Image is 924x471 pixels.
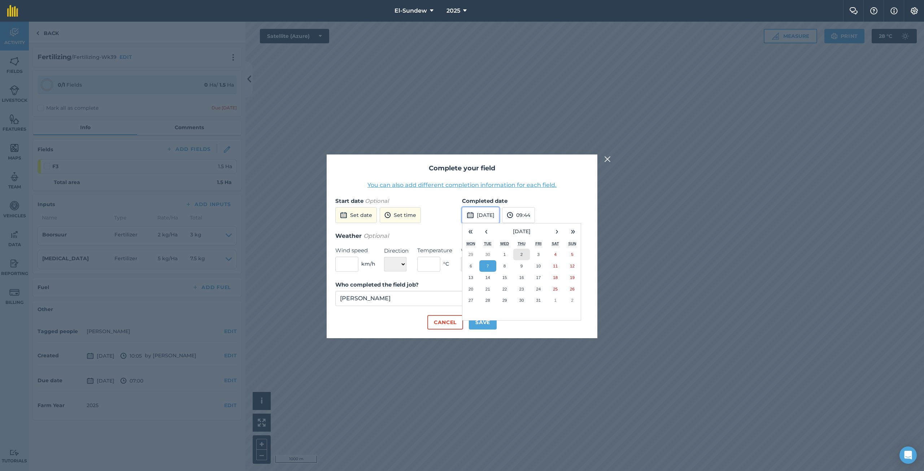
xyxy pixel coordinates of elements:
[365,197,389,204] em: Optional
[363,232,389,239] em: Optional
[564,249,581,260] button: 5 October 2025
[466,241,475,246] abbr: Monday
[485,298,490,302] abbr: 28 October 2025
[552,241,559,246] abbr: Saturday
[485,287,490,291] abbr: 21 October 2025
[395,6,427,15] span: El-Sundew
[513,228,531,235] span: [DATE]
[553,263,558,268] abbr: 11 October 2025
[547,249,564,260] button: 4 October 2025
[485,252,490,257] abbr: 30 September 2025
[520,252,523,257] abbr: 2 October 2025
[496,295,513,306] button: 29 October 2025
[604,155,611,163] img: svg+xml;base64,PHN2ZyB4bWxucz0iaHR0cDovL3d3dy53My5vcmcvMjAwMC9zdmciIHdpZHRoPSIyMiIgaGVpZ2h0PSIzMC...
[869,7,878,14] img: A question mark icon
[518,241,526,246] abbr: Thursday
[384,211,391,219] img: svg+xml;base64,PD94bWwgdmVyc2lvbj0iMS4wIiBlbmNvZGluZz0idXRmLTgiPz4KPCEtLSBHZW5lcmF0b3I6IEFkb2JlIE...
[446,6,460,15] span: 2025
[554,252,556,257] abbr: 4 October 2025
[513,283,530,295] button: 23 October 2025
[547,283,564,295] button: 25 October 2025
[494,223,549,239] button: [DATE]
[479,260,496,272] button: 7 October 2025
[547,272,564,283] button: 18 October 2025
[367,181,557,189] button: You can also add different completion information for each field.
[7,5,18,17] img: fieldmargin Logo
[530,260,547,272] button: 10 October 2025
[462,283,479,295] button: 20 October 2025
[427,315,463,330] button: Cancel
[537,252,540,257] abbr: 3 October 2025
[530,295,547,306] button: 31 October 2025
[468,287,473,291] abbr: 20 October 2025
[479,272,496,283] button: 14 October 2025
[462,197,507,204] strong: Completed date
[335,281,419,288] strong: Who completed the field job?
[487,263,489,268] abbr: 7 October 2025
[564,260,581,272] button: 12 October 2025
[564,283,581,295] button: 26 October 2025
[910,7,919,14] img: A cog icon
[530,272,547,283] button: 17 October 2025
[462,207,499,223] button: [DATE]
[468,252,473,257] abbr: 29 September 2025
[380,207,421,223] button: Set time
[335,246,375,255] label: Wind speed
[340,211,347,219] img: svg+xml;base64,PD94bWwgdmVyc2lvbj0iMS4wIiBlbmNvZGluZz0idXRmLTgiPz4KPCEtLSBHZW5lcmF0b3I6IEFkb2JlIE...
[502,287,507,291] abbr: 22 October 2025
[553,287,558,291] abbr: 25 October 2025
[547,260,564,272] button: 11 October 2025
[470,263,472,268] abbr: 6 October 2025
[553,275,558,280] abbr: 18 October 2025
[462,272,479,283] button: 13 October 2025
[468,298,473,302] abbr: 27 October 2025
[547,295,564,306] button: 1 November 2025
[462,223,478,239] button: «
[890,6,898,15] img: svg+xml;base64,PHN2ZyB4bWxucz0iaHR0cDovL3d3dy53My5vcmcvMjAwMC9zdmciIHdpZHRoPSIxNyIgaGVpZ2h0PSIxNy...
[519,298,524,302] abbr: 30 October 2025
[549,223,565,239] button: ›
[530,283,547,295] button: 24 October 2025
[513,295,530,306] button: 30 October 2025
[479,283,496,295] button: 21 October 2025
[899,446,917,464] div: Open Intercom Messenger
[535,241,541,246] abbr: Friday
[568,241,576,246] abbr: Sunday
[519,275,524,280] abbr: 16 October 2025
[485,275,490,280] abbr: 14 October 2025
[565,223,581,239] button: »
[571,252,573,257] abbr: 5 October 2025
[502,207,535,223] button: 09:44
[462,260,479,272] button: 6 October 2025
[570,287,575,291] abbr: 26 October 2025
[496,283,513,295] button: 22 October 2025
[571,298,573,302] abbr: 2 November 2025
[478,223,494,239] button: ‹
[461,247,497,255] label: Weather
[462,295,479,306] button: 27 October 2025
[417,246,452,255] label: Temperature
[384,247,409,255] label: Direction
[502,275,507,280] abbr: 15 October 2025
[502,298,507,302] abbr: 29 October 2025
[335,207,377,223] button: Set date
[469,315,497,330] button: Save
[570,275,575,280] abbr: 19 October 2025
[462,249,479,260] button: 29 September 2025
[504,252,506,257] abbr: 1 October 2025
[564,272,581,283] button: 19 October 2025
[564,295,581,306] button: 2 November 2025
[530,249,547,260] button: 3 October 2025
[520,263,523,268] abbr: 9 October 2025
[496,249,513,260] button: 1 October 2025
[849,7,858,14] img: Two speech bubbles overlapping with the left bubble in the forefront
[519,287,524,291] abbr: 23 October 2025
[335,163,589,174] h2: Complete your field
[536,263,541,268] abbr: 10 October 2025
[443,260,449,268] span: ° C
[467,211,474,219] img: svg+xml;base64,PD94bWwgdmVyc2lvbj0iMS4wIiBlbmNvZGluZz0idXRmLTgiPz4KPCEtLSBHZW5lcmF0b3I6IEFkb2JlIE...
[536,287,541,291] abbr: 24 October 2025
[513,272,530,283] button: 16 October 2025
[536,298,541,302] abbr: 31 October 2025
[361,260,375,268] span: km/h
